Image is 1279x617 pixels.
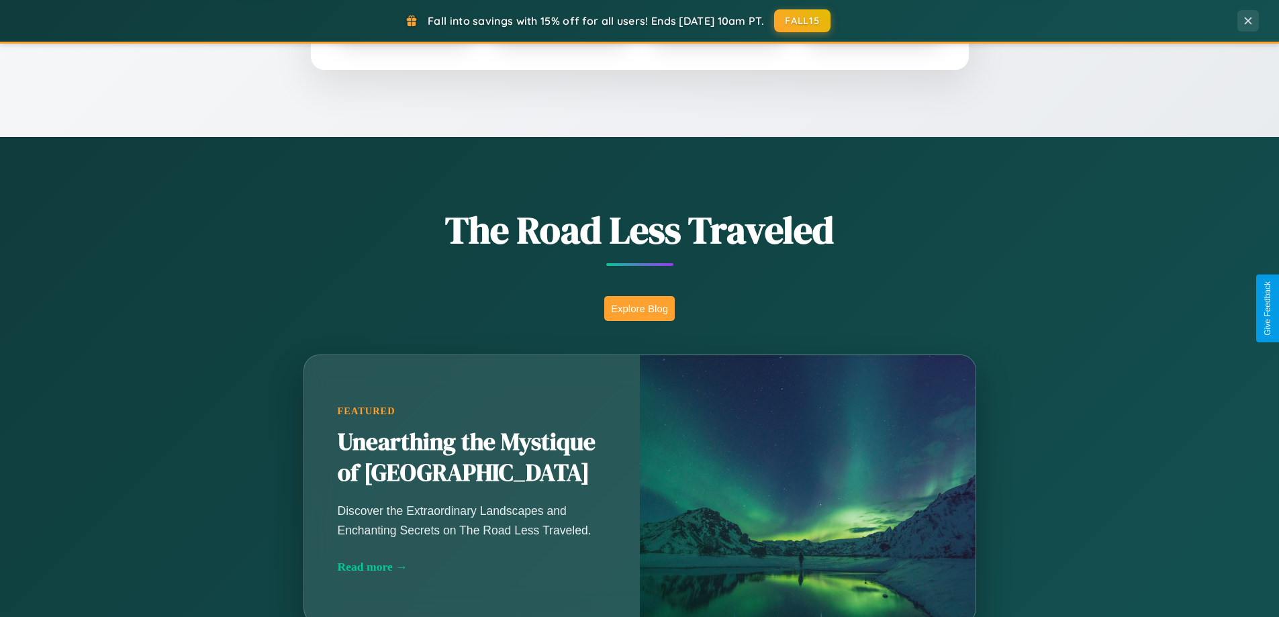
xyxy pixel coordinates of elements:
span: Fall into savings with 15% off for all users! Ends [DATE] 10am PT. [428,14,764,28]
p: Discover the Extraordinary Landscapes and Enchanting Secrets on The Road Less Traveled. [338,502,606,539]
div: Give Feedback [1263,281,1272,336]
h1: The Road Less Traveled [237,204,1043,256]
div: Featured [338,406,606,417]
div: Read more → [338,560,606,574]
h2: Unearthing the Mystique of [GEOGRAPHIC_DATA] [338,427,606,489]
button: FALL15 [774,9,831,32]
button: Explore Blog [604,296,675,321]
